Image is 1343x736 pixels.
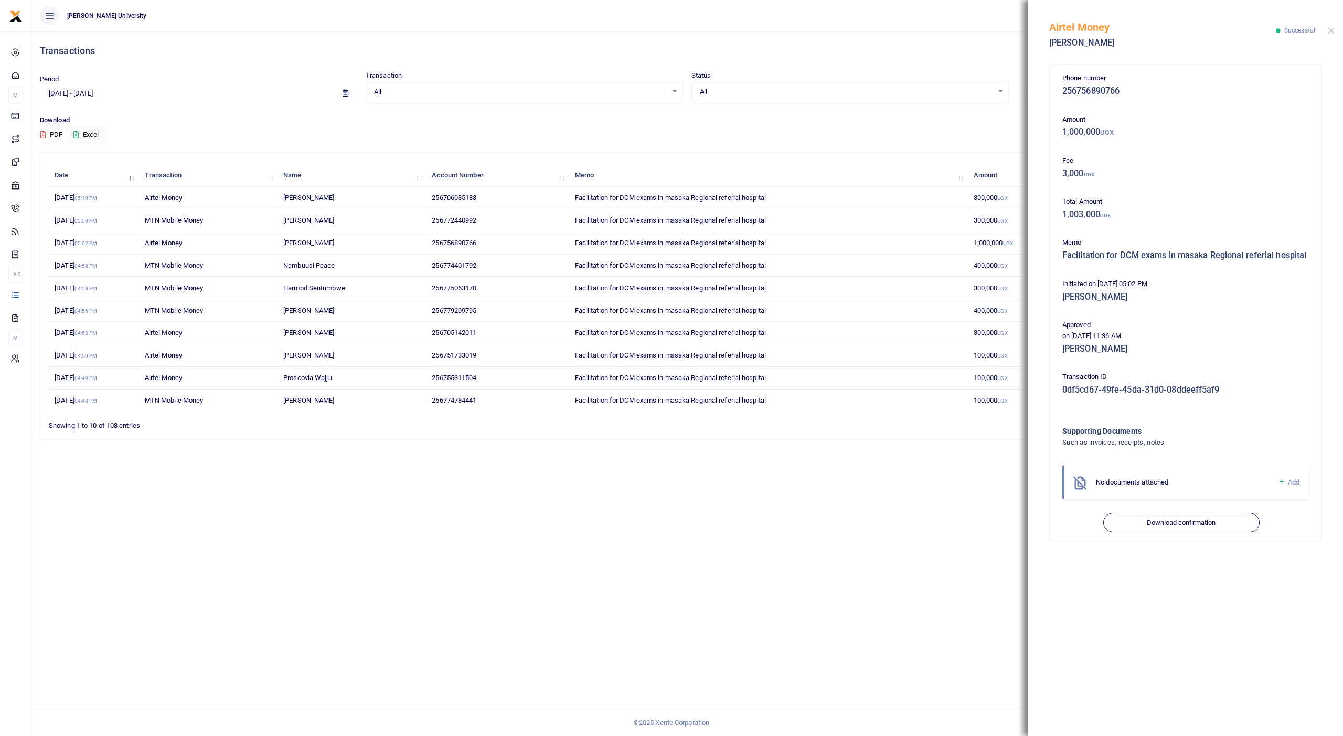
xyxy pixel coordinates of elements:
span: [PERSON_NAME] [283,396,334,404]
span: 100,000 [974,374,1008,382]
span: Airtel Money [145,194,182,202]
span: [DATE] [55,307,97,314]
small: UGX [1100,213,1111,218]
span: [DATE] [55,194,97,202]
small: 04:53 PM [74,330,98,336]
button: Close [1328,27,1335,34]
h5: [PERSON_NAME] [1049,38,1276,48]
span: Facilitation for DCM exams in masaka Regional referial hospital [575,194,766,202]
p: Download [40,115,1335,126]
span: MTN Mobile Money [145,261,204,269]
span: Add [1288,478,1299,486]
th: Name: activate to sort column ascending [278,164,426,187]
p: Transaction ID [1062,372,1309,383]
span: Facilitation for DCM exams in masaka Regional referial hospital [575,396,766,404]
button: Download confirmation [1103,513,1259,533]
img: logo-small [9,10,22,23]
a: logo-small logo-large logo-large [9,12,22,19]
span: Airtel Money [145,351,182,359]
small: 04:48 PM [74,398,98,404]
span: [DATE] [55,329,97,337]
small: 04:58 PM [74,286,98,291]
small: UGX [997,398,1007,404]
span: [DATE] [55,351,97,359]
span: 400,000 [974,307,1008,314]
span: 256779209795 [432,307,476,314]
span: [PERSON_NAME] University [63,11,151,20]
h4: Supporting Documents [1062,425,1266,437]
span: Successful [1284,27,1315,34]
input: select period [40,85,334,102]
small: UGX [997,263,1007,269]
span: [PERSON_NAME] [283,239,334,247]
span: All [700,87,993,97]
th: Date: activate to sort column descending [49,164,139,187]
small: UGX [1084,172,1094,177]
span: [DATE] [55,284,97,292]
span: 300,000 [974,284,1008,292]
h5: Facilitation for DCM exams in masaka Regional referial hospital [1062,250,1309,261]
h5: 3,000 [1062,169,1309,179]
span: 256756890766 [432,239,476,247]
span: MTN Mobile Money [145,216,204,224]
small: 05:09 PM [74,218,98,224]
p: Fee [1062,155,1309,166]
span: 256772440992 [432,216,476,224]
button: Excel [65,126,108,144]
span: 400,000 [974,261,1008,269]
span: 256774401792 [432,261,476,269]
small: UGX [997,286,1007,291]
small: 05:10 PM [74,195,98,201]
span: Harmod Sentumbwe [283,284,345,292]
th: Amount: activate to sort column ascending [968,164,1069,187]
h5: 0df5cd67-49fe-45da-31d0-08ddeeff5af9 [1062,385,1309,395]
span: 100,000 [974,396,1008,404]
span: 256705142011 [432,329,476,337]
span: 256774784441 [432,396,476,404]
span: 256751733019 [432,351,476,359]
input: Search [1017,85,1335,102]
span: 256775053170 [432,284,476,292]
label: Period [40,74,59,85]
p: Total Amount [1062,196,1309,207]
span: Facilitation for DCM exams in masaka Regional referial hospital [575,216,766,224]
span: Airtel Money [145,239,182,247]
h5: [PERSON_NAME] [1062,344,1309,354]
small: UGX [997,308,1007,314]
small: 04:56 PM [74,308,98,314]
small: 05:02 PM [74,240,98,246]
small: 04:50 PM [74,353,98,359]
h5: 1,000,000 [1062,127,1309,138]
a: Add [1278,476,1299,488]
span: Facilitation for DCM exams in masaka Regional referial hospital [575,374,766,382]
small: UGX [997,195,1007,201]
span: Facilitation for DCM exams in masaka Regional referial hospital [575,239,766,247]
small: UGX [997,353,1007,359]
span: Airtel Money [145,374,182,382]
h5: 1,003,000 [1062,209,1309,220]
span: 256706085183 [432,194,476,202]
span: All [374,87,667,97]
span: [PERSON_NAME] [283,329,334,337]
h5: [PERSON_NAME] [1062,292,1309,302]
span: [DATE] [55,216,97,224]
h4: Transactions [40,45,1335,57]
span: [DATE] [55,374,97,382]
small: UGX [997,330,1007,336]
span: 256755311504 [432,374,476,382]
li: M [8,87,23,104]
p: Memo [1062,237,1309,248]
span: [DATE] [55,239,97,247]
span: [PERSON_NAME] [283,307,334,314]
li: M [8,329,23,346]
span: Facilitation for DCM exams in masaka Regional referial hospital [575,307,766,314]
li: Ac [8,266,23,283]
p: Approved [1062,320,1309,331]
h5: Airtel Money [1049,21,1276,34]
span: MTN Mobile Money [145,307,204,314]
small: 04:59 PM [74,263,98,269]
small: 04:49 PM [74,375,98,381]
span: Proscovia Wajju [283,374,332,382]
span: Facilitation for DCM exams in masaka Regional referial hospital [575,284,766,292]
span: Facilitation for DCM exams in masaka Regional referial hospital [575,261,766,269]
